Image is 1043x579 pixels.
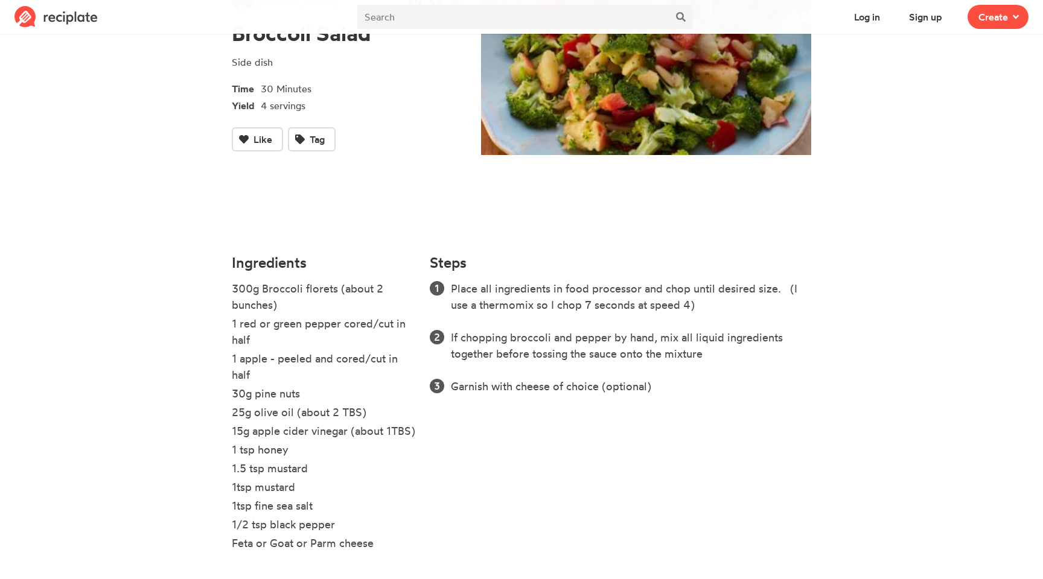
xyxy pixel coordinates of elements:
[968,5,1029,29] button: Create
[232,535,415,554] li: Feta or Goat or Parm cheese
[232,460,415,479] li: 1.5 tsp mustard
[232,127,283,151] button: Like
[288,127,336,151] button: Tag
[357,5,669,29] input: Search
[232,79,261,96] span: Time
[254,132,272,147] span: Like
[430,255,467,271] h4: Steps
[232,441,415,460] li: 1 tsp honey
[451,329,811,362] li: If chopping broccoli and pepper by hand, mix all liquid ingredients together before tossing the s...
[14,6,98,28] img: Reciplate
[232,255,415,271] h4: Ingredients
[451,378,811,394] li: Garnish with cheese of choice (optional)
[232,315,415,350] li: 1 red or green pepper cored/cut in half
[898,5,953,29] button: Sign up
[232,350,415,385] li: 1 apple - peeled and cored/cut in half
[843,5,891,29] button: Log in
[232,55,462,69] p: Side dish
[232,404,415,423] li: 25g olive oil (about 2 TBS)
[232,516,415,535] li: 1/2 tsp black pepper
[232,479,415,498] li: 1tsp mustard
[978,10,1008,24] span: Create
[232,96,261,113] span: Yield
[261,100,305,112] span: 4 servings
[451,280,811,313] li: Place all ingredients in food processor and chop until desired size. (I use a thermomix so I chop...
[261,83,311,95] span: 30 Minutes
[232,423,415,441] li: 15g apple cider vinegar (about 1TBS)
[232,385,415,404] li: 30g pine nuts
[232,21,462,46] h1: Broccoli Salad
[310,132,325,147] span: Tag
[232,280,415,315] li: 300g Broccoli florets (about 2 bunches)
[232,498,415,516] li: 1tsp fine sea salt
